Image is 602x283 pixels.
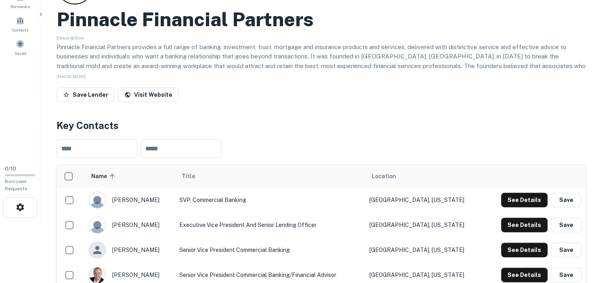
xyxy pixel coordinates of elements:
span: Description [57,35,84,41]
button: Save [551,218,581,232]
p: Pinnacle Financial Partners provides a full range of banking, investment, trust, mortgage and ins... [57,42,586,80]
td: Executive Vice President and Senior Lending Officer [175,212,365,237]
td: SVP, Commercial Banking [175,187,365,212]
button: Save Lender [57,87,115,102]
span: Borrower Requests [5,179,27,191]
td: [GEOGRAPHIC_DATA], [US_STATE] [365,187,484,212]
th: Title [175,165,365,187]
h4: Key Contacts [57,118,586,133]
span: SHOW MORE [57,74,86,79]
td: [GEOGRAPHIC_DATA], [US_STATE] [365,237,484,262]
button: Save [551,243,581,257]
button: See Details [501,268,547,282]
img: 9c8pery4andzj6ohjkjp54ma2 [89,217,105,233]
img: 1517597452450 [89,267,105,283]
td: Senior Vice President Commercial Banking [175,237,365,262]
th: Location [365,165,484,187]
div: [PERSON_NAME] [89,191,171,208]
button: Save [551,268,581,282]
button: Save [551,193,581,207]
h2: Pinnacle Financial Partners [57,8,314,31]
button: See Details [501,243,547,257]
img: 9c8pery4andzj6ohjkjp54ma2 [89,192,105,208]
iframe: Chat Widget [562,218,602,257]
span: Location [372,171,396,181]
th: Name [85,165,175,187]
button: See Details [501,218,547,232]
td: [GEOGRAPHIC_DATA], [US_STATE] [365,212,484,237]
span: 0 / 10 [5,166,16,172]
a: Saved [2,36,38,58]
a: Visit Website [118,87,179,102]
div: [PERSON_NAME] [89,241,171,258]
span: Name [91,171,117,181]
span: Contacts [12,27,28,33]
span: Title [182,171,206,181]
span: Saved [15,50,26,56]
a: Contacts [2,13,38,35]
div: [PERSON_NAME] [89,216,171,233]
button: See Details [501,193,547,207]
span: Borrowers [10,3,30,10]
